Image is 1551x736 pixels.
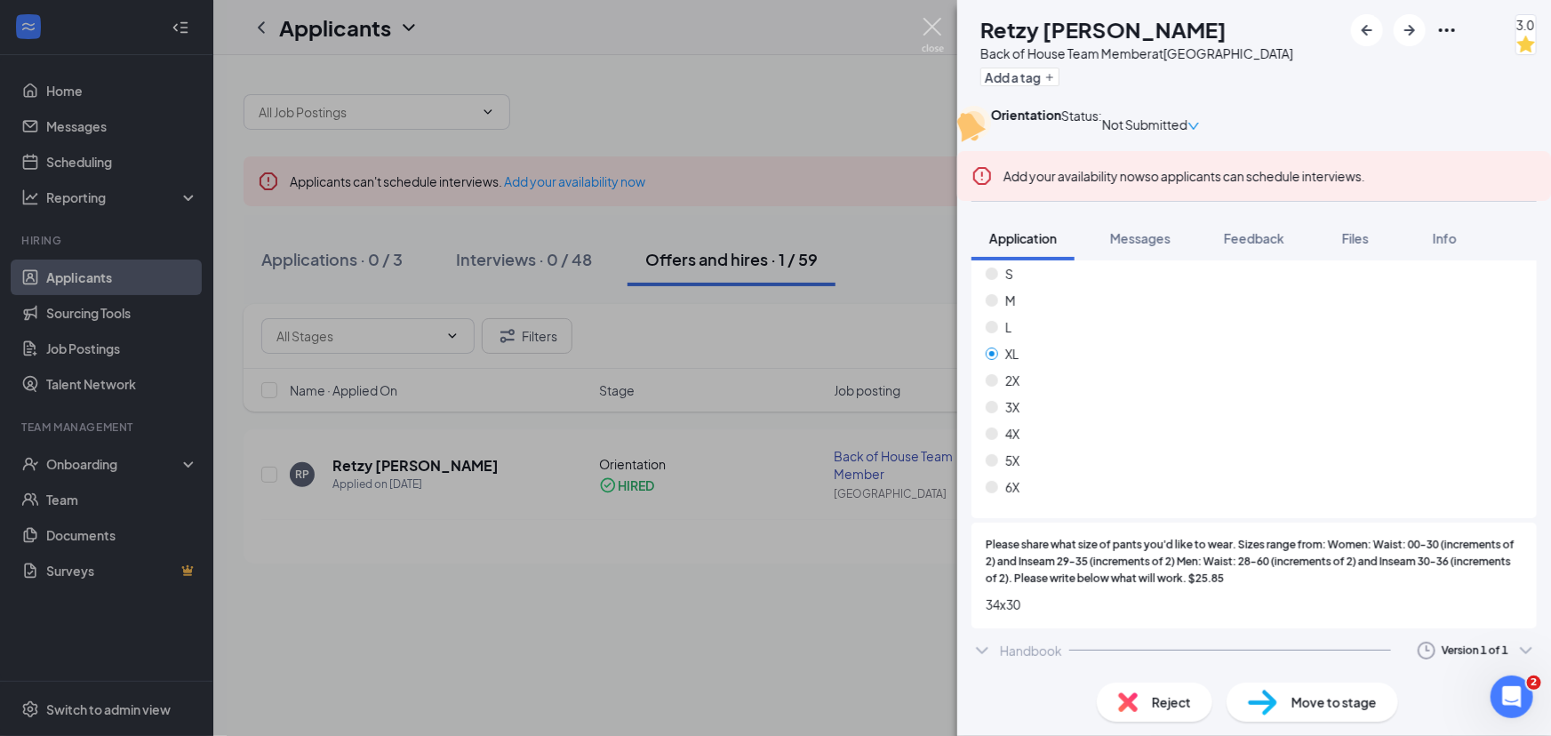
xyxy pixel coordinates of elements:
[971,640,993,661] svg: ChevronDown
[980,44,1293,62] div: Back of House Team Member at [GEOGRAPHIC_DATA]
[1005,264,1013,284] span: S
[1005,291,1016,310] span: M
[1399,20,1420,41] svg: ArrowRight
[1005,371,1019,390] span: 2X
[1187,120,1200,132] span: down
[980,68,1059,86] button: PlusAdd a tag
[1005,317,1011,337] span: L
[991,107,1061,123] b: Orientation
[1291,692,1377,712] span: Move to stage
[1005,397,1019,417] span: 3X
[1224,230,1284,246] span: Feedback
[1005,477,1019,497] span: 6X
[1000,642,1062,660] div: Handbook
[1044,72,1055,83] svg: Plus
[989,230,1057,246] span: Application
[1152,692,1191,712] span: Reject
[1442,643,1508,658] div: Version 1 of 1
[1005,344,1019,364] span: XL
[1351,14,1383,46] button: ArrowLeftNew
[1003,167,1145,185] button: Add your availability now
[1433,230,1457,246] span: Info
[1005,451,1019,470] span: 5X
[1342,230,1369,246] span: Files
[1515,640,1537,661] svg: ChevronDown
[1003,168,1365,184] span: so applicants can schedule interviews.
[1491,676,1533,718] iframe: Intercom live chat
[971,165,993,187] svg: Error
[1436,20,1458,41] svg: Ellipses
[1394,14,1426,46] button: ArrowRight
[1110,230,1171,246] span: Messages
[1516,15,1536,35] span: 3.0
[1527,676,1541,690] span: 2
[980,14,1227,44] h1: Retzy [PERSON_NAME]
[1102,115,1187,134] span: Not Submitted
[1416,640,1437,661] svg: Clock
[1356,20,1378,41] svg: ArrowLeftNew
[986,537,1523,588] span: Please share what size of pants you'd like to wear. Sizes range from: Women: Waist: 00-30 (increm...
[1061,106,1102,142] div: Status :
[986,595,1523,614] span: 34x30
[1005,424,1019,444] span: 4X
